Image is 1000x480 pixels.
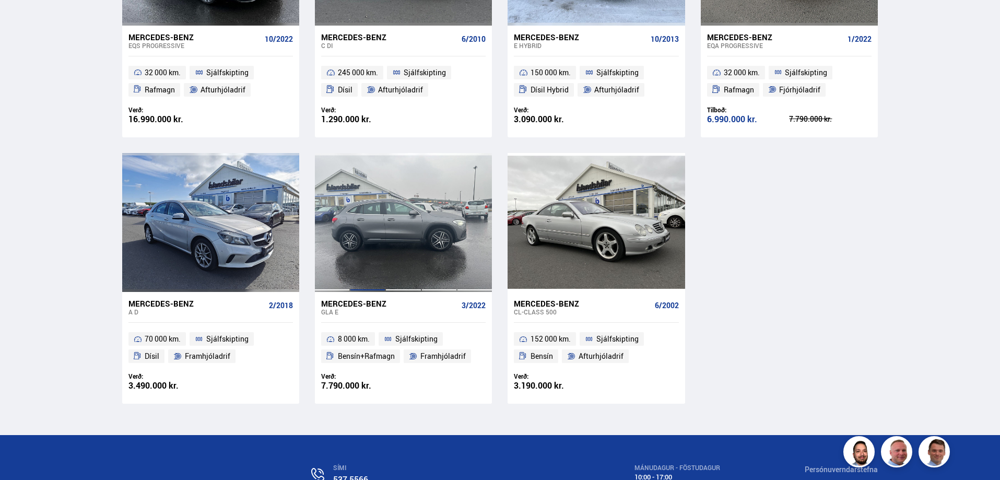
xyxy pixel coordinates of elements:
[514,115,596,124] div: 3.090.000 kr.
[122,26,299,137] a: Mercedes-Benz EQS PROGRESSIVE 10/2022 32 000 km. Sjálfskipting Rafmagn Afturhjóladrif Verð: 16.99...
[145,333,181,345] span: 70 000 km.
[779,84,820,96] span: Fjórhjóladrif
[707,115,790,124] div: 6.990.000 kr.
[596,333,639,345] span: Sjálfskipting
[321,381,404,390] div: 7.790.000 kr.
[848,35,872,43] span: 1/2022
[315,292,492,404] a: Mercedes-Benz GLA E 3/2022 8 000 km. Sjálfskipting Bensín+Rafmagn Framhjóladrif Verð: 7.790.000 kr.
[420,350,466,362] span: Framhjóladrif
[514,299,650,308] div: Mercedes-Benz
[508,26,685,137] a: Mercedes-Benz E HYBRID 10/2013 150 000 km. Sjálfskipting Dísil Hybrid Afturhjóladrif Verð: 3.090....
[338,84,352,96] span: Dísil
[785,66,827,79] span: Sjálfskipting
[265,35,293,43] span: 10/2022
[579,350,623,362] span: Afturhjóladrif
[145,350,159,362] span: Dísil
[514,42,646,49] div: E HYBRID
[514,32,646,42] div: Mercedes-Benz
[594,84,639,96] span: Afturhjóladrif
[378,84,423,96] span: Afturhjóladrif
[321,42,457,49] div: C DI
[145,84,175,96] span: Rafmagn
[128,32,261,42] div: Mercedes-Benz
[321,299,457,308] div: Mercedes-Benz
[206,333,249,345] span: Sjálfskipting
[321,106,404,114] div: Verð:
[724,66,760,79] span: 32 000 km.
[531,66,571,79] span: 150 000 km.
[508,292,685,404] a: Mercedes-Benz CL-Class 500 6/2002 152 000 km. Sjálfskipting Bensín Afturhjóladrif Verð: 3.190.000...
[338,66,378,79] span: 245 000 km.
[122,292,299,404] a: Mercedes-Benz A D 2/2018 70 000 km. Sjálfskipting Dísil Framhjóladrif Verð: 3.490.000 kr.
[333,464,549,472] div: SÍMI
[128,381,211,390] div: 3.490.000 kr.
[462,35,486,43] span: 6/2010
[128,115,211,124] div: 16.990.000 kr.
[596,66,639,79] span: Sjálfskipting
[707,32,843,42] div: Mercedes-Benz
[185,350,230,362] span: Framhjóladrif
[707,42,843,49] div: EQA PROGRESSIVE
[514,106,596,114] div: Verð:
[128,106,211,114] div: Verð:
[395,333,438,345] span: Sjálfskipting
[845,438,876,469] img: nhp88E3Fdnt1Opn2.png
[128,372,211,380] div: Verð:
[8,4,40,36] button: Opna LiveChat spjallviðmót
[651,35,679,43] span: 10/2013
[724,84,754,96] span: Rafmagn
[206,66,249,79] span: Sjálfskipting
[514,372,596,380] div: Verð:
[531,84,569,96] span: Dísil Hybrid
[531,333,571,345] span: 152 000 km.
[315,26,492,137] a: Mercedes-Benz C DI 6/2010 245 000 km. Sjálfskipting Dísil Afturhjóladrif Verð: 1.290.000 kr.
[531,350,553,362] span: Bensín
[321,115,404,124] div: 1.290.000 kr.
[145,66,181,79] span: 32 000 km.
[655,301,679,310] span: 6/2002
[514,381,596,390] div: 3.190.000 kr.
[321,372,404,380] div: Verð:
[462,301,486,310] span: 3/2022
[707,106,790,114] div: Tilboð:
[128,42,261,49] div: EQS PROGRESSIVE
[789,115,872,123] div: 7.790.000 kr.
[634,464,720,472] div: MÁNUDAGUR - FÖSTUDAGUR
[805,464,878,474] a: Persónuverndarstefna
[128,299,265,308] div: Mercedes-Benz
[514,308,650,315] div: CL-Class 500
[321,32,457,42] div: Mercedes-Benz
[920,438,951,469] img: FbJEzSuNWCJXmdc-.webp
[404,66,446,79] span: Sjálfskipting
[128,308,265,315] div: A D
[321,308,457,315] div: GLA E
[338,350,395,362] span: Bensín+Rafmagn
[338,333,370,345] span: 8 000 km.
[701,26,878,137] a: Mercedes-Benz EQA PROGRESSIVE 1/2022 32 000 km. Sjálfskipting Rafmagn Fjórhjóladrif Tilboð: 6.990...
[883,438,914,469] img: siFngHWaQ9KaOqBr.png
[201,84,245,96] span: Afturhjóladrif
[269,301,293,310] span: 2/2018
